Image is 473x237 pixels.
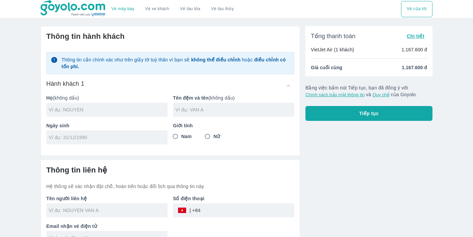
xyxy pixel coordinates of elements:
[46,80,84,88] h6: Hành khách 1
[106,1,239,17] div: choose transportation mode
[61,56,290,70] p: Thông tin cần chính xác như trên giấy tờ tuỳ thân vì bạn sẽ hoặc
[46,183,294,190] p: Hệ thống sẽ xác nhận đặt chỗ, hoàn tiền hoặc đổi lịch qua thông tin này
[401,1,432,17] div: choose transportation mode
[46,223,97,229] b: Email nhận vé điện tử
[404,31,427,41] button: Chi tiết
[191,57,241,62] strong: không thể điều chỉnh
[305,106,432,121] button: Tiếp tục
[49,134,161,141] input: Ví dụ: 31/12/1990
[214,133,220,140] span: Nữ
[402,64,427,71] span: 1.167.600 đ
[359,110,379,117] span: Tiếp tục
[372,92,389,97] button: Quy chế
[46,165,294,175] h6: Thông tin liên hệ
[311,32,355,40] span: Tổng thanh toán
[173,95,208,101] b: Tên đệm và tên
[407,33,424,39] span: Chi tiết
[145,6,169,11] a: Vé xe khách
[175,1,206,17] a: Vé tàu lửa
[46,95,53,101] b: Họ
[305,92,365,97] button: Chính sách bảo mật thông tin
[46,95,168,101] p: (không dấu)
[111,6,134,11] a: Vé máy bay
[181,133,192,140] span: Nam
[175,106,294,113] input: Ví dụ: VAN A
[46,196,87,201] b: Tên người liên hệ
[206,1,239,17] button: Vé tàu thủy
[49,106,168,113] input: Ví dụ: NGUYEN
[311,46,354,53] p: VietJet Air (1 khách)
[173,95,294,101] p: (không dấu)
[401,1,432,17] button: Vé của tôi
[311,64,342,71] span: Giá cuối cùng
[46,32,294,41] h6: Thông tin hành khách
[173,196,204,201] b: Số điện thoại
[401,46,427,53] p: 1.167.600 đ
[305,84,432,98] p: Bằng việc bấm nút Tiếp tục, bạn đã đồng ý với và của Goyolo.
[46,122,168,129] p: Ngày sinh
[49,207,168,214] input: Ví dụ: NGUYEN VAN A
[173,122,294,129] p: Giới tính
